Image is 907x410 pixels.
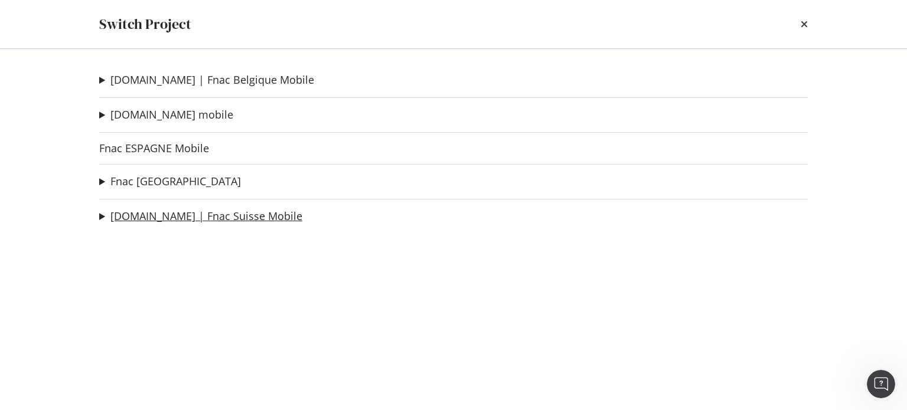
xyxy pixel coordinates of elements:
a: Fnac [GEOGRAPHIC_DATA] [110,175,241,188]
summary: Fnac [GEOGRAPHIC_DATA] [99,174,241,189]
summary: [DOMAIN_NAME] | Fnac Suisse Mobile [99,209,302,224]
summary: [DOMAIN_NAME] mobile [99,107,233,123]
iframe: Intercom live chat [867,370,895,398]
a: Fnac ESPAGNE Mobile [99,142,209,155]
div: Switch Project [99,14,191,34]
a: [DOMAIN_NAME] mobile [110,109,233,121]
div: times [801,14,808,34]
a: [DOMAIN_NAME] | Fnac Suisse Mobile [110,210,302,222]
a: [DOMAIN_NAME] | Fnac Belgique Mobile [110,74,314,86]
summary: [DOMAIN_NAME] | Fnac Belgique Mobile [99,73,314,88]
